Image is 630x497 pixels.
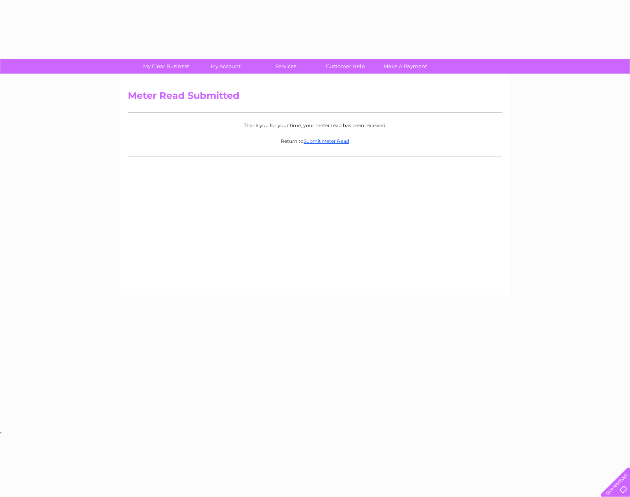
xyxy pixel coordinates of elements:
[193,59,258,74] a: My Account
[132,122,498,129] p: Thank you for your time, your meter read has been received.
[253,59,318,74] a: Services
[313,59,378,74] a: Customer Help
[132,137,498,145] p: Return to
[134,59,199,74] a: My Clear Business
[128,90,502,105] h2: Meter Read Submitted
[373,59,438,74] a: Make A Payment
[304,138,349,144] a: Submit Meter Read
